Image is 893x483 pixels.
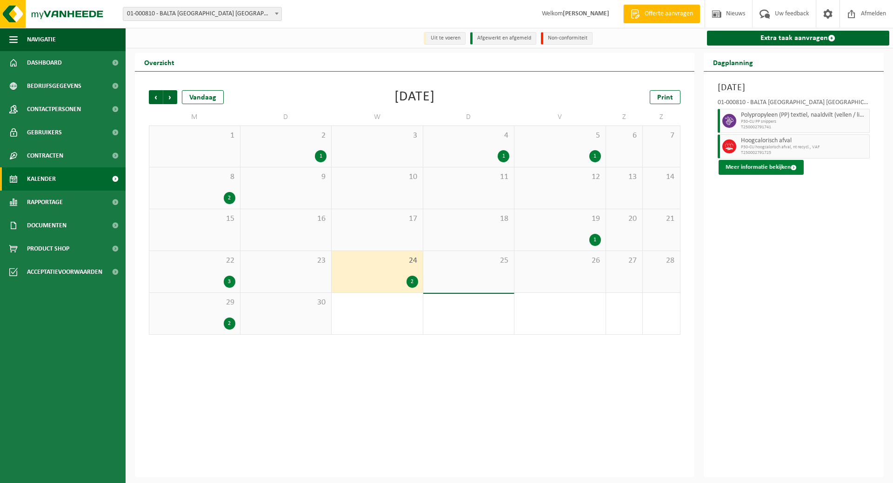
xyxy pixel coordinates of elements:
[741,137,867,145] span: Hoogcalorisch afval
[240,109,332,126] td: D
[423,109,515,126] td: D
[394,90,435,104] div: [DATE]
[647,214,675,224] span: 21
[718,99,870,109] div: 01-000810 - BALTA [GEOGRAPHIC_DATA] [GEOGRAPHIC_DATA] - [GEOGRAPHIC_DATA]
[27,144,63,167] span: Contracten
[606,109,643,126] td: Z
[611,256,638,266] span: 27
[642,9,695,19] span: Offerte aanvragen
[741,112,867,119] span: Polypropyleen (PP) textiel, naaldvilt (vellen / linten)
[707,31,890,46] a: Extra taak aanvragen
[563,10,609,17] strong: [PERSON_NAME]
[647,172,675,182] span: 14
[154,256,235,266] span: 22
[519,172,601,182] span: 12
[224,192,235,204] div: 2
[643,109,680,126] td: Z
[741,125,867,130] span: T250002791741
[27,214,67,237] span: Documenten
[428,131,510,141] span: 4
[657,94,673,101] span: Print
[611,131,638,141] span: 6
[27,121,62,144] span: Gebruikers
[135,53,184,71] h2: Overzicht
[336,172,418,182] span: 10
[741,119,867,125] span: P30-CU PP snippers
[123,7,281,20] span: 01-000810 - BALTA OUDENAARDE NV - OUDENAARDE
[424,32,466,45] li: Uit te voeren
[704,53,762,71] h2: Dagplanning
[647,131,675,141] span: 7
[589,234,601,246] div: 1
[123,7,282,21] span: 01-000810 - BALTA OUDENAARDE NV - OUDENAARDE
[163,90,177,104] span: Volgende
[27,260,102,284] span: Acceptatievoorwaarden
[245,131,327,141] span: 2
[336,214,418,224] span: 17
[27,98,81,121] span: Contactpersonen
[650,90,680,104] a: Print
[27,237,69,260] span: Product Shop
[149,109,240,126] td: M
[741,145,867,150] span: P30-CU hoogcalorisch afval, nt recycl., VAF
[428,214,510,224] span: 18
[154,172,235,182] span: 8
[498,150,509,162] div: 1
[470,32,536,45] li: Afgewerkt en afgemeld
[428,172,510,182] span: 11
[589,150,601,162] div: 1
[332,109,423,126] td: W
[407,276,418,288] div: 2
[27,28,56,51] span: Navigatie
[336,131,418,141] span: 3
[245,256,327,266] span: 23
[336,256,418,266] span: 24
[519,256,601,266] span: 26
[27,167,56,191] span: Kalender
[224,318,235,330] div: 2
[245,172,327,182] span: 9
[611,214,638,224] span: 20
[245,214,327,224] span: 16
[154,131,235,141] span: 1
[154,298,235,308] span: 29
[27,191,63,214] span: Rapportage
[182,90,224,104] div: Vandaag
[719,160,804,175] button: Meer informatie bekijken
[611,172,638,182] span: 13
[149,90,163,104] span: Vorige
[315,150,327,162] div: 1
[27,74,81,98] span: Bedrijfsgegevens
[741,150,867,156] span: T250002791725
[154,214,235,224] span: 15
[514,109,606,126] td: V
[718,81,870,95] h3: [DATE]
[541,32,593,45] li: Non-conformiteit
[224,276,235,288] div: 3
[647,256,675,266] span: 28
[27,51,62,74] span: Dashboard
[519,214,601,224] span: 19
[519,131,601,141] span: 5
[245,298,327,308] span: 30
[428,256,510,266] span: 25
[623,5,700,23] a: Offerte aanvragen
